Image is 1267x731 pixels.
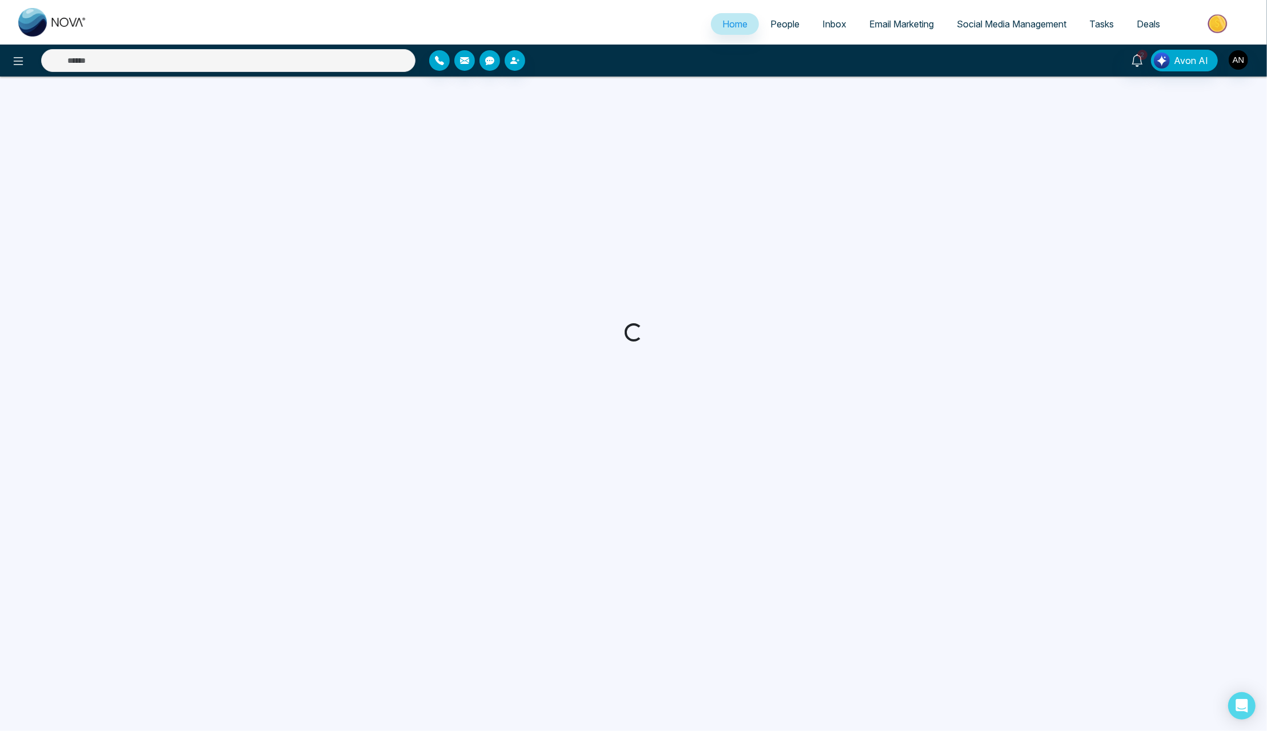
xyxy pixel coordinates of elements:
img: Market-place.gif [1177,11,1260,37]
a: Email Marketing [858,13,945,35]
button: Avon AI [1151,50,1218,71]
span: Inbox [822,18,846,30]
span: Tasks [1089,18,1114,30]
span: People [770,18,800,30]
span: 2 [1137,50,1148,60]
a: Social Media Management [945,13,1078,35]
span: Social Media Management [957,18,1066,30]
a: 2 [1124,50,1151,70]
a: Tasks [1078,13,1125,35]
span: Home [722,18,748,30]
a: Deals [1125,13,1172,35]
a: People [759,13,811,35]
a: Home [711,13,759,35]
img: User Avatar [1229,50,1248,70]
span: Avon AI [1174,54,1208,67]
span: Email Marketing [869,18,934,30]
div: Open Intercom Messenger [1228,692,1256,720]
img: Nova CRM Logo [18,8,87,37]
img: Lead Flow [1154,53,1170,69]
span: Deals [1137,18,1160,30]
a: Inbox [811,13,858,35]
